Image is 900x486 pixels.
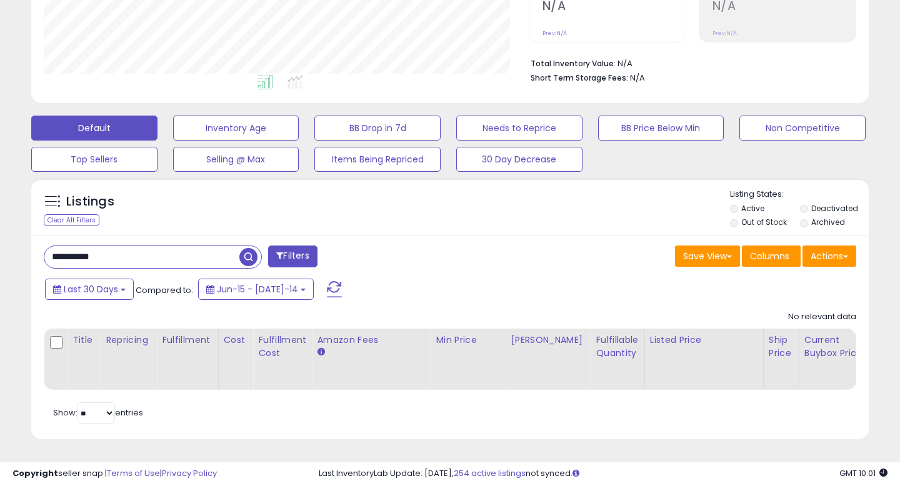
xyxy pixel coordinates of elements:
[44,214,99,226] div: Clear All Filters
[136,284,193,296] span: Compared to:
[630,72,645,84] span: N/A
[788,311,856,323] div: No relevant data
[53,407,143,419] span: Show: entries
[217,283,298,295] span: Jun-15 - [DATE]-14
[319,468,887,480] div: Last InventoryLab Update: [DATE], not synced.
[31,116,157,141] button: Default
[456,116,582,141] button: Needs to Reprice
[31,147,157,172] button: Top Sellers
[258,334,306,360] div: Fulfillment Cost
[12,467,58,479] strong: Copyright
[531,72,628,83] b: Short Term Storage Fees:
[224,334,248,347] div: Cost
[596,334,639,360] div: Fulfillable Quantity
[314,147,441,172] button: Items Being Repriced
[162,334,212,347] div: Fulfillment
[750,250,789,262] span: Columns
[454,467,526,479] a: 254 active listings
[598,116,724,141] button: BB Price Below Min
[45,279,134,300] button: Last 30 Days
[741,217,787,227] label: Out of Stock
[198,279,314,300] button: Jun-15 - [DATE]-14
[317,334,425,347] div: Amazon Fees
[712,29,737,37] small: Prev: N/A
[769,334,794,360] div: Ship Price
[511,334,585,347] div: [PERSON_NAME]
[456,147,582,172] button: 30 Day Decrease
[811,203,858,214] label: Deactivated
[314,116,441,141] button: BB Drop in 7d
[317,347,324,358] small: Amazon Fees.
[804,334,869,360] div: Current Buybox Price
[531,58,616,69] b: Total Inventory Value:
[64,283,118,295] span: Last 30 Days
[12,468,217,480] div: seller snap | |
[839,467,887,479] span: 2025-08-14 10:01 GMT
[173,147,299,172] button: Selling @ Max
[542,29,567,37] small: Prev: N/A
[173,116,299,141] button: Inventory Age
[802,245,856,267] button: Actions
[66,193,114,211] h5: Listings
[675,245,740,267] button: Save View
[106,334,151,347] div: Repricing
[107,467,160,479] a: Terms of Use
[650,334,758,347] div: Listed Price
[739,116,866,141] button: Non Competitive
[730,189,869,201] p: Listing States:
[72,334,95,347] div: Title
[811,217,845,227] label: Archived
[741,203,764,214] label: Active
[742,245,801,267] button: Columns
[162,467,217,479] a: Privacy Policy
[531,55,847,70] li: N/A
[436,334,500,347] div: Min Price
[268,245,317,267] button: Filters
